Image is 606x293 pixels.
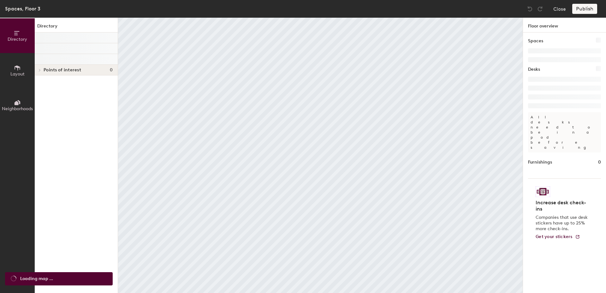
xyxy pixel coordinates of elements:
[527,6,533,12] img: Undo
[536,215,590,232] p: Companies that use desk stickers have up to 25% more check-ins.
[553,4,566,14] button: Close
[20,275,53,282] span: Loading map ...
[528,159,552,166] h1: Furnishings
[536,200,590,212] h4: Increase desk check-ins
[536,234,573,239] span: Get your stickers
[5,5,40,13] div: Spaces, Floor 3
[118,18,523,293] canvas: Map
[110,68,113,73] span: 0
[8,37,27,42] span: Directory
[536,234,580,240] a: Get your stickers
[528,38,543,45] h1: Spaces
[523,18,606,33] h1: Floor overview
[528,66,540,73] h1: Desks
[35,23,118,33] h1: Directory
[2,106,33,111] span: Neighborhoods
[44,68,81,73] span: Points of interest
[537,6,543,12] img: Redo
[10,71,25,77] span: Layout
[536,186,550,197] img: Sticker logo
[598,159,601,166] h1: 0
[528,112,601,152] p: All desks need to be in a pod before saving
